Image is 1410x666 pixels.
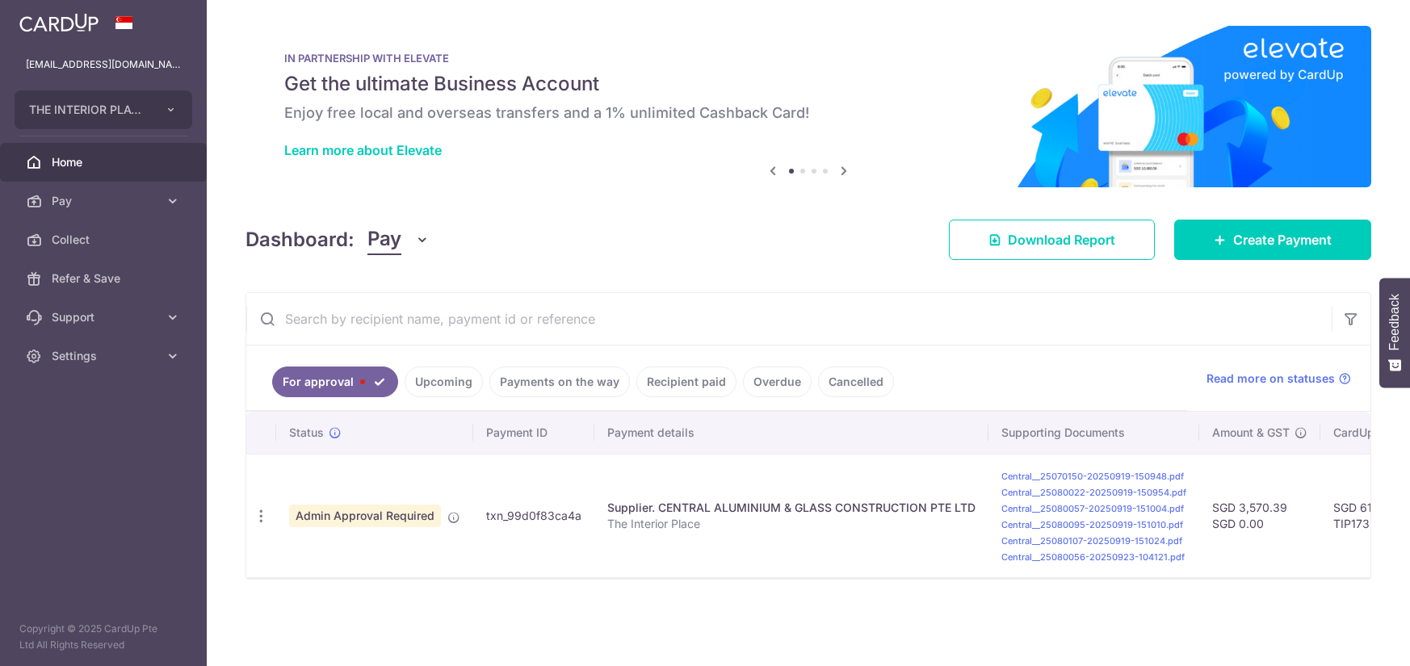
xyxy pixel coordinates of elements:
a: Download Report [949,220,1155,260]
a: For approval [272,367,398,397]
span: Feedback [1387,294,1402,350]
a: Create Payment [1174,220,1371,260]
td: SGD 3,570.39 SGD 0.00 [1199,454,1320,577]
a: Recipient paid [636,367,736,397]
span: Collect [52,232,158,248]
span: CardUp fee [1333,425,1395,441]
a: Central__25080022-20250919-150954.pdf [1001,487,1186,498]
span: Support [52,309,158,325]
button: Feedback - Show survey [1379,278,1410,387]
a: Upcoming [405,367,483,397]
a: Central__25070150-20250919-150948.pdf [1001,471,1184,482]
img: Renovation banner [245,26,1371,187]
a: Payments on the way [489,367,630,397]
h6: Enjoy free local and overseas transfers and a 1% unlimited Cashback Card! [284,103,1332,123]
iframe: Opens a widget where you can find more information [1307,618,1394,658]
button: Pay [367,224,430,255]
span: THE INTERIOR PLACE PTE. LTD. [29,102,149,118]
img: CardUp [19,13,99,32]
p: IN PARTNERSHIP WITH ELEVATE [284,52,1332,65]
span: Pay [52,193,158,209]
a: Cancelled [818,367,894,397]
a: Overdue [743,367,812,397]
span: Download Report [1008,230,1115,249]
span: Home [52,154,158,170]
span: Admin Approval Required [289,505,441,527]
th: Payment ID [473,412,594,454]
th: Supporting Documents [988,412,1199,454]
th: Payment details [594,412,988,454]
a: Central__25080107-20250919-151024.pdf [1001,535,1182,547]
h4: Dashboard: [245,225,355,254]
span: Read more on statuses [1206,371,1335,387]
span: Settings [52,348,158,364]
span: Amount & GST [1212,425,1290,441]
div: Supplier. CENTRAL ALUMINIUM & GLASS CONSTRUCTION PTE LTD [607,500,976,516]
span: Refer & Save [52,270,158,287]
h5: Get the ultimate Business Account [284,71,1332,97]
a: Read more on statuses [1206,371,1351,387]
p: [EMAIL_ADDRESS][DOMAIN_NAME] [26,57,181,73]
button: THE INTERIOR PLACE PTE. LTD. [15,90,192,129]
a: Central__25080095-20250919-151010.pdf [1001,519,1183,530]
a: Learn more about Elevate [284,142,442,158]
a: Central__25080057-20250919-151004.pdf [1001,503,1184,514]
a: Central__25080056-20250923-104121.pdf [1001,551,1185,563]
span: Create Payment [1233,230,1332,249]
span: Status [289,425,324,441]
td: txn_99d0f83ca4a [473,454,594,577]
span: Pay [367,224,401,255]
p: The Interior Place [607,516,976,532]
input: Search by recipient name, payment id or reference [246,293,1332,345]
